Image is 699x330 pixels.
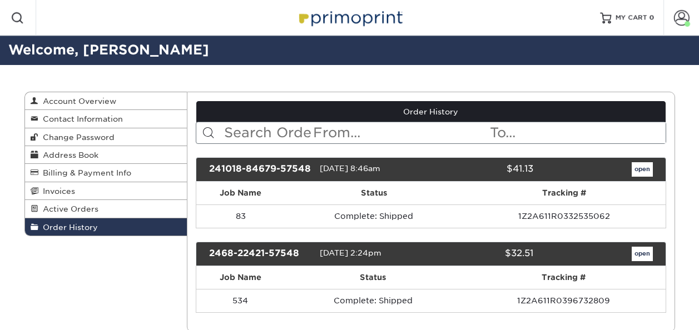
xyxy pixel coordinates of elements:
[632,247,653,261] a: open
[38,114,123,123] span: Contact Information
[38,204,98,213] span: Active Orders
[423,162,542,177] div: $41.13
[294,6,405,29] img: Primoprint
[632,162,653,177] a: open
[489,122,666,143] input: To...
[223,122,312,143] input: Search Orders...
[462,289,666,312] td: 1Z2A611R0396732809
[25,182,187,200] a: Invoices
[25,218,187,236] a: Order History
[462,266,666,289] th: Tracking #
[25,200,187,218] a: Active Orders
[650,14,655,22] span: 0
[196,182,285,204] th: Job Name
[285,289,462,312] td: Complete: Shipped
[196,101,666,122] a: Order History
[285,182,463,204] th: Status
[423,247,542,261] div: $32.51
[196,204,285,228] td: 83
[320,248,381,257] span: [DATE] 2:24pm
[463,182,666,204] th: Tracking #
[285,204,463,228] td: Complete: Shipped
[320,164,380,173] span: [DATE] 8:46am
[25,146,187,164] a: Address Book
[196,266,285,289] th: Job Name
[38,187,75,196] span: Invoices
[201,162,320,177] div: 241018-84679-57548
[285,266,462,289] th: Status
[38,223,98,232] span: Order History
[25,92,187,110] a: Account Overview
[25,110,187,128] a: Contact Information
[463,204,666,228] td: 1Z2A611R0332535062
[25,128,187,146] a: Change Password
[38,168,131,177] span: Billing & Payment Info
[201,247,320,261] div: 2468-22421-57548
[38,97,116,106] span: Account Overview
[38,133,115,142] span: Change Password
[616,13,647,23] span: MY CART
[25,164,187,182] a: Billing & Payment Info
[196,289,285,312] td: 534
[38,151,98,159] span: Address Book
[312,122,489,143] input: From...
